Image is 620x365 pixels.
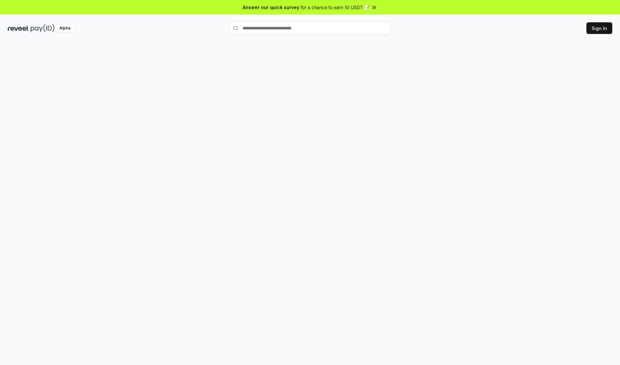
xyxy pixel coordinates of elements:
div: Alpha [56,24,74,32]
button: Sign In [586,22,612,34]
img: pay_id [31,24,55,32]
span: for a chance to earn 10 USDT 📝 [301,4,370,11]
span: Answer our quick survey [243,4,299,11]
img: reveel_dark [8,24,29,32]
